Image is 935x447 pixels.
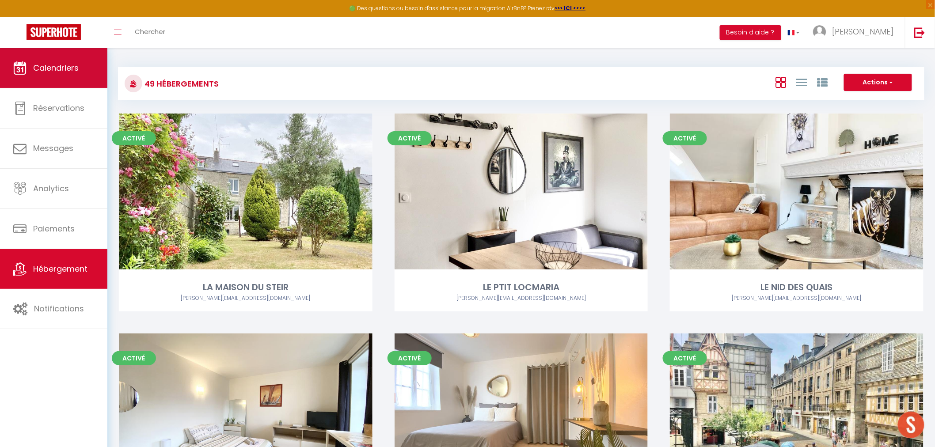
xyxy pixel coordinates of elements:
[720,25,781,40] button: Besoin d'aide ?
[33,183,69,194] span: Analytics
[813,25,826,38] img: ...
[135,27,165,36] span: Chercher
[119,294,372,303] div: Airbnb
[27,24,81,40] img: Super Booking
[898,412,924,438] div: Ouvrir le chat
[33,223,75,234] span: Paiements
[832,26,894,37] span: [PERSON_NAME]
[670,280,924,294] div: LE NID DES QUAIS
[142,74,219,94] h3: 49 Hébergements
[395,280,648,294] div: LE PTIT LOCMARIA
[33,62,79,73] span: Calendriers
[33,143,73,154] span: Messages
[119,280,372,294] div: LA MAISON DU STEIR
[112,351,156,365] span: Activé
[663,131,707,145] span: Activé
[670,294,924,303] div: Airbnb
[395,294,648,303] div: Airbnb
[388,131,432,145] span: Activé
[112,131,156,145] span: Activé
[33,263,87,274] span: Hébergement
[555,4,586,12] a: >>> ICI <<<<
[128,17,172,48] a: Chercher
[914,27,925,38] img: logout
[663,351,707,365] span: Activé
[796,75,807,89] a: Vue en Liste
[817,75,828,89] a: Vue par Groupe
[33,102,84,114] span: Réservations
[34,303,84,314] span: Notifications
[806,17,905,48] a: ... [PERSON_NAME]
[388,351,432,365] span: Activé
[775,75,786,89] a: Vue en Box
[844,74,912,91] button: Actions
